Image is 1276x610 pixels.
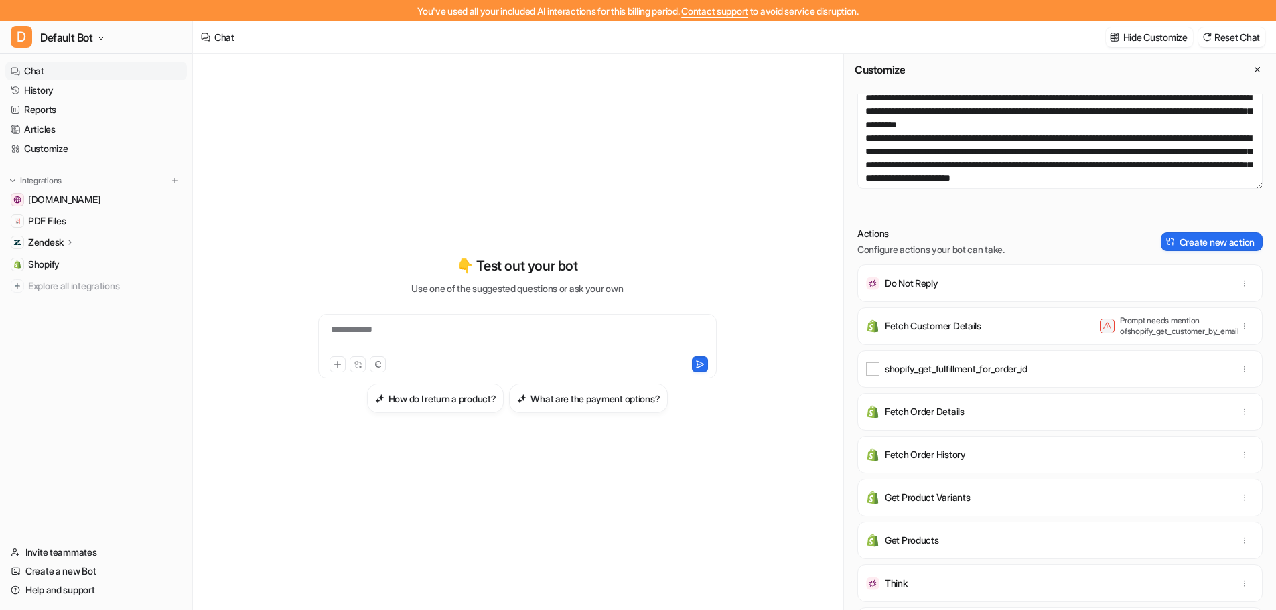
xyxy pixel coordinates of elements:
[1166,237,1176,246] img: create-action-icon.svg
[13,260,21,269] img: Shopify
[13,238,21,246] img: Zendesk
[5,212,187,230] a: PDF FilesPDF Files
[214,30,234,44] div: Chat
[866,577,879,590] img: Think icon
[5,62,187,80] a: Chat
[13,217,21,225] img: PDF Files
[28,214,66,228] span: PDF Files
[457,256,577,276] p: 👇 Test out your bot
[866,277,879,290] img: Do Not Reply icon
[5,139,187,158] a: Customize
[866,448,879,461] img: Fetch Order History icon
[885,448,966,461] p: Fetch Order History
[857,227,1005,240] p: Actions
[40,28,93,47] span: Default Bot
[20,175,62,186] p: Integrations
[5,581,187,599] a: Help and support
[885,362,1027,376] p: shopify_get_fulfillment_for_order_id
[885,277,938,290] p: Do Not Reply
[375,394,384,404] img: How do I return a product?
[885,319,981,333] p: Fetch Customer Details
[866,362,879,376] img: shopify_get_fulfillment_for_order_id icon
[5,100,187,119] a: Reports
[885,405,965,418] p: Fetch Order Details
[28,193,100,206] span: [DOMAIN_NAME]
[885,534,939,547] p: Get Products
[681,5,748,17] span: Contact support
[1249,62,1265,78] button: Close flyout
[866,319,879,333] img: Fetch Customer Details icon
[11,279,24,293] img: explore all integrations
[857,243,1005,256] p: Configure actions your bot can take.
[5,190,187,209] a: wovenwood.co.uk[DOMAIN_NAME]
[866,534,879,547] img: Get Products icon
[509,384,668,413] button: What are the payment options?What are the payment options?
[866,491,879,504] img: Get Product Variants icon
[411,281,623,295] p: Use one of the suggested questions or ask your own
[530,392,660,406] h3: What are the payment options?
[5,120,187,139] a: Articles
[28,236,64,249] p: Zendesk
[517,394,526,404] img: What are the payment options?
[13,196,21,204] img: wovenwood.co.uk
[885,491,970,504] p: Get Product Variants
[5,255,187,274] a: ShopifyShopify
[1110,32,1119,42] img: customize
[367,384,504,413] button: How do I return a product?How do I return a product?
[1202,32,1212,42] img: reset
[5,277,187,295] a: Explore all integrations
[1120,315,1227,337] p: Prompt needs mention of shopify_get_customer_by_email
[11,26,32,48] span: D
[1123,30,1188,44] p: Hide Customize
[855,63,905,76] h2: Customize
[28,275,182,297] span: Explore all integrations
[5,174,66,187] button: Integrations
[170,176,180,185] img: menu_add.svg
[866,405,879,418] img: Fetch Order Details icon
[5,81,187,100] a: History
[8,176,17,185] img: expand menu
[1161,232,1263,251] button: Create new action
[388,392,496,406] h3: How do I return a product?
[885,577,908,590] p: Think
[28,258,60,271] span: Shopify
[1198,27,1265,47] button: Reset Chat
[5,562,187,581] a: Create a new Bot
[5,543,187,562] a: Invite teammates
[1106,27,1193,47] button: Hide Customize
